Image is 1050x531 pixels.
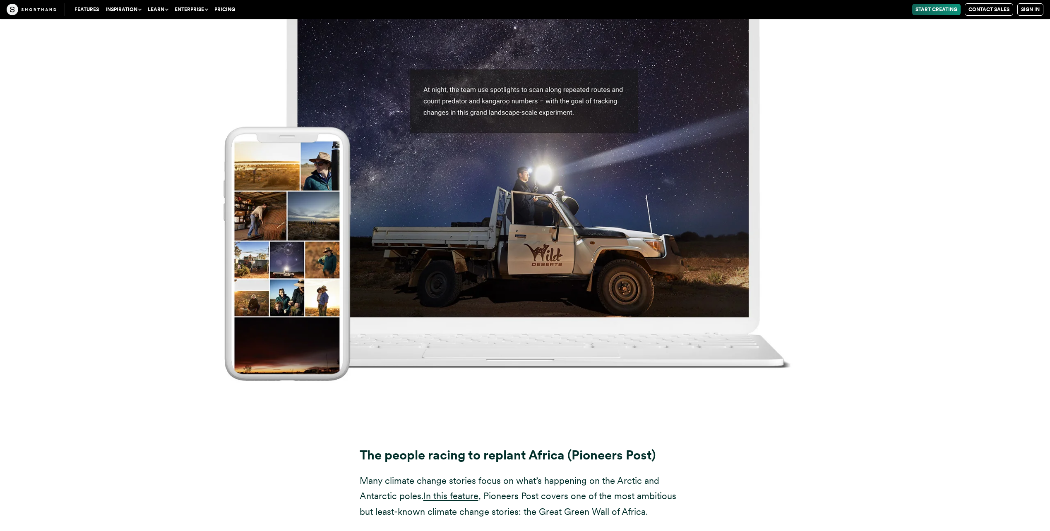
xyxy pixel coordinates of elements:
a: Start Creating [912,4,961,15]
button: Learn [144,4,171,15]
button: Inspiration [102,4,144,15]
strong: The people racing to replant Africa (Pioneers Post) [360,447,656,463]
a: Sign in [1017,3,1043,16]
button: Enterprise [171,4,211,15]
a: Features [71,4,102,15]
a: In this feature [423,490,478,501]
img: The Craft [7,4,56,15]
p: Many climate change stories focus on what’s happening on the Arctic and Antarctic poles. , Pionee... [360,473,691,519]
a: Contact Sales [965,3,1013,16]
a: Pricing [211,4,238,15]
